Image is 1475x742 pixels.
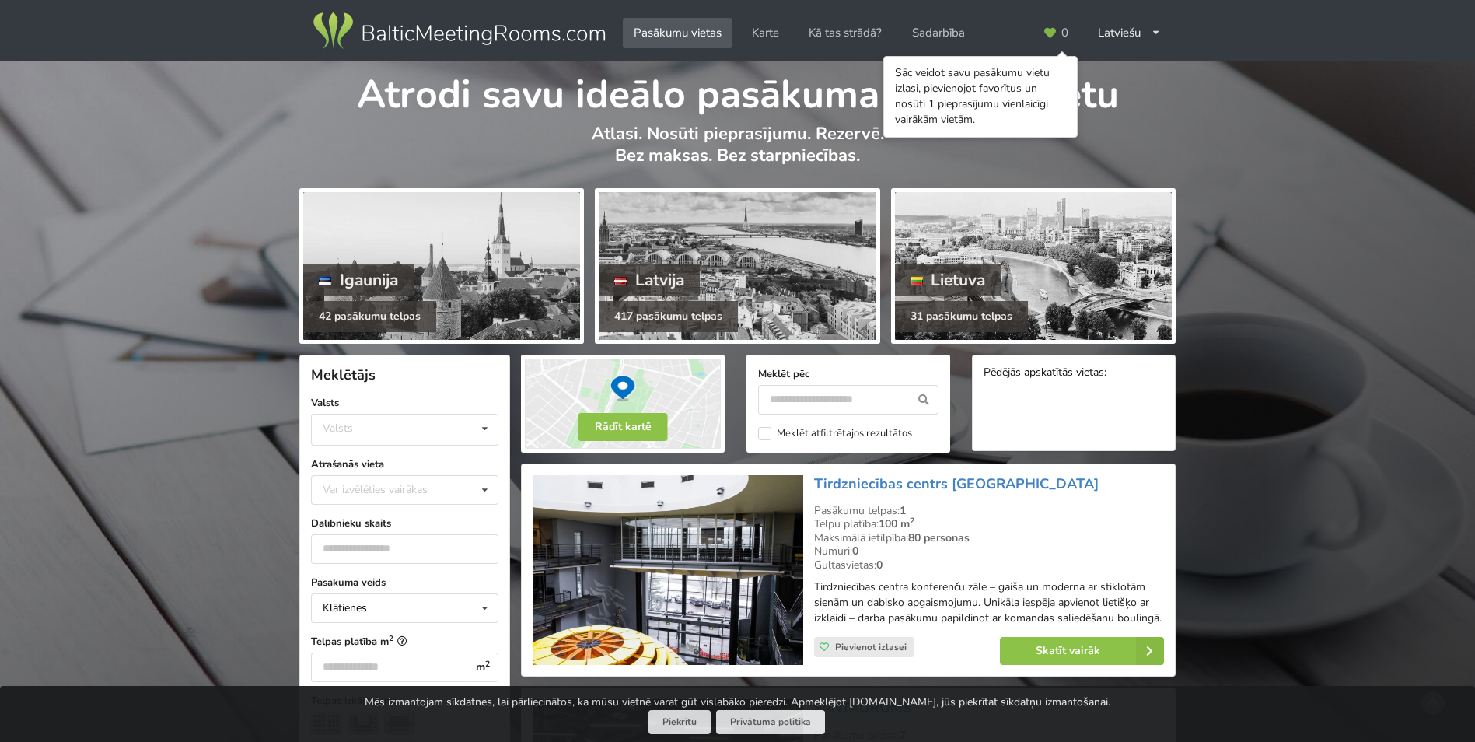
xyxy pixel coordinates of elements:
[310,9,608,53] img: Baltic Meeting Rooms
[311,516,498,531] label: Dalībnieku skaits
[814,579,1164,626] p: Tirdzniecības centra konferenču zāle – gaiša un moderna ar stiklotām sienām un dabisko apgaismoju...
[814,504,1164,518] div: Pasākumu telpas:
[648,710,711,734] button: Piekrītu
[299,61,1176,120] h1: Atrodi savu ideālo pasākuma norises vietu
[984,366,1164,381] div: Pēdējās apskatītās vietas:
[578,413,668,441] button: Rādīt kartē
[758,427,912,440] label: Meklēt atfiltrētajos rezultātos
[891,188,1176,344] a: Lietuva 31 pasākumu telpas
[1000,637,1164,665] a: Skatīt vairāk
[895,264,1001,296] div: Lietuva
[908,530,970,545] strong: 80 personas
[901,18,976,48] a: Sadarbība
[814,517,1164,531] div: Telpu platība:
[599,301,738,332] div: 417 pasākumu telpas
[389,633,393,643] sup: 2
[323,422,353,435] div: Valsts
[623,18,732,48] a: Pasākumu vietas
[1061,27,1068,39] span: 0
[798,18,893,48] a: Kā tas strādā?
[876,558,883,572] strong: 0
[599,264,700,296] div: Latvija
[319,481,463,499] div: Var izvēlēties vairākas
[311,366,376,384] span: Meklētājs
[900,503,906,518] strong: 1
[521,355,725,453] img: Rādīt kartē
[716,710,825,734] a: Privātuma politika
[303,301,436,332] div: 42 pasākumu telpas
[814,474,1099,493] a: Tirdzniecības centrs [GEOGRAPHIC_DATA]
[595,188,879,344] a: Latvija 417 pasākumu telpas
[311,395,498,411] label: Valsts
[852,544,858,558] strong: 0
[895,301,1028,332] div: 31 pasākumu telpas
[835,641,907,653] span: Pievienot izlasei
[814,531,1164,545] div: Maksimālā ietilpība:
[910,515,914,527] sup: 2
[311,634,498,649] label: Telpas platība m
[323,603,367,614] div: Klātienes
[311,457,498,472] label: Atrašanās vieta
[303,264,414,296] div: Igaunija
[485,658,490,670] sup: 2
[299,123,1176,183] p: Atlasi. Nosūti pieprasījumu. Rezervē. Bez maksas. Bez starpniecības.
[467,653,498,682] div: m
[814,558,1164,572] div: Gultasvietas:
[879,516,914,531] strong: 100 m
[814,544,1164,558] div: Numuri:
[311,575,498,590] label: Pasākuma veids
[299,188,584,344] a: Igaunija 42 pasākumu telpas
[1087,18,1172,48] div: Latviešu
[741,18,790,48] a: Karte
[533,475,802,666] img: Konferenču zāle | Rīga | Tirdzniecības centrs Bolero Shopping
[758,366,938,382] label: Meklēt pēc
[895,65,1066,128] div: Sāc veidot savu pasākumu vietu izlasi, pievienojot favorītus un nosūti 1 pieprasījumu vienlaicīgi...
